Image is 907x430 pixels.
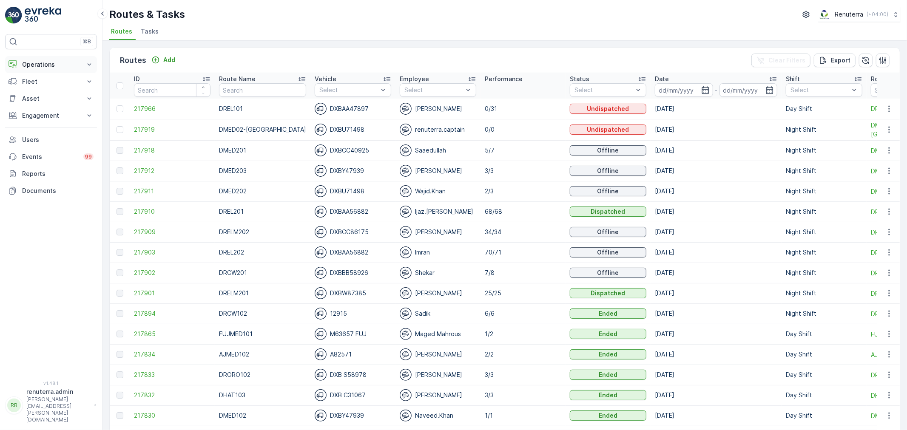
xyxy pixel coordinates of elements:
[134,411,210,420] a: 217830
[5,148,97,165] a: Events99
[574,86,633,94] p: Select
[134,248,210,257] a: 217903
[400,144,412,156] img: svg%3e
[117,331,123,337] div: Toggle Row Selected
[481,324,566,344] td: 1/2
[315,328,391,340] div: M63657 FUJ
[5,165,97,182] a: Reports
[134,330,210,338] a: 217865
[782,344,867,365] td: Day Shift
[570,390,646,400] button: Ended
[570,288,646,298] button: Dispatched
[315,389,327,401] img: svg%3e
[485,75,523,83] p: Performance
[315,185,327,197] img: svg%3e
[315,206,327,218] img: svg%3e
[782,385,867,405] td: Day Shift
[481,222,566,242] td: 34/34
[111,27,132,36] span: Routes
[400,206,412,218] img: svg%3e
[117,351,123,358] div: Toggle Row Selected
[400,267,412,279] img: svg%3e
[570,104,646,114] button: Undispatched
[570,308,646,319] button: Ended
[400,308,412,320] img: svg%3e
[570,186,646,196] button: Offline
[782,303,867,324] td: Night Shift
[831,56,850,65] p: Export
[134,146,210,155] a: 217918
[400,75,429,83] p: Employee
[782,263,867,283] td: Night Shift
[782,324,867,344] td: Day Shift
[134,125,210,134] a: 217919
[782,242,867,263] td: Night Shift
[134,309,210,318] span: 217894
[400,185,412,197] img: svg%3e
[315,206,391,218] div: DXBAA56882
[400,226,476,238] div: [PERSON_NAME]
[481,303,566,324] td: 6/6
[782,161,867,181] td: Night Shift
[215,344,310,365] td: AJMED102
[315,165,391,177] div: DXBY47939
[315,369,391,381] div: DXB S58978
[597,228,619,236] p: Offline
[117,167,123,174] div: Toggle Row Selected
[814,54,856,67] button: Export
[85,153,92,160] p: 99
[215,222,310,242] td: DRELM202
[315,226,391,238] div: DXBCC86175
[134,228,210,236] a: 217909
[400,246,476,258] div: Imran
[5,56,97,73] button: Operations
[215,385,310,405] td: DHAT103
[655,83,713,97] input: dd/mm/yyyy
[400,124,476,136] div: renuterra.captain
[5,107,97,124] button: Engagement
[400,267,476,279] div: Shekar
[481,283,566,303] td: 25/25
[651,181,782,201] td: [DATE]
[134,350,210,359] span: 217834
[570,227,646,237] button: Offline
[570,370,646,380] button: Ended
[867,11,888,18] p: ( +04:00 )
[319,86,378,94] p: Select
[651,222,782,242] td: [DATE]
[148,55,179,65] button: Add
[215,263,310,283] td: DRCW201
[117,105,123,112] div: Toggle Row Selected
[591,207,626,216] p: Dispatched
[315,124,327,136] img: svg%3e
[400,389,412,401] img: svg%3e
[400,246,412,258] img: svg%3e
[651,405,782,426] td: [DATE]
[400,103,476,115] div: [PERSON_NAME]
[400,287,476,299] div: [PERSON_NAME]
[400,165,476,177] div: [PERSON_NAME]
[570,207,646,217] button: Dispatched
[786,75,800,83] p: Shift
[5,90,97,107] button: Asset
[134,167,210,175] a: 217912
[22,187,94,195] p: Documents
[481,242,566,263] td: 70/71
[22,170,94,178] p: Reports
[651,242,782,263] td: [DATE]
[134,371,210,379] a: 217833
[570,166,646,176] button: Offline
[315,328,327,340] img: svg%3e
[215,324,310,344] td: FUJMED101
[215,283,310,303] td: DRELM201
[315,287,391,299] div: DXBW87385
[715,85,718,95] p: -
[400,369,412,381] img: svg%3e
[597,248,619,257] p: Offline
[315,103,391,115] div: DXBAA47897
[82,38,91,45] p: ⌘B
[117,126,123,133] div: Toggle Row Selected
